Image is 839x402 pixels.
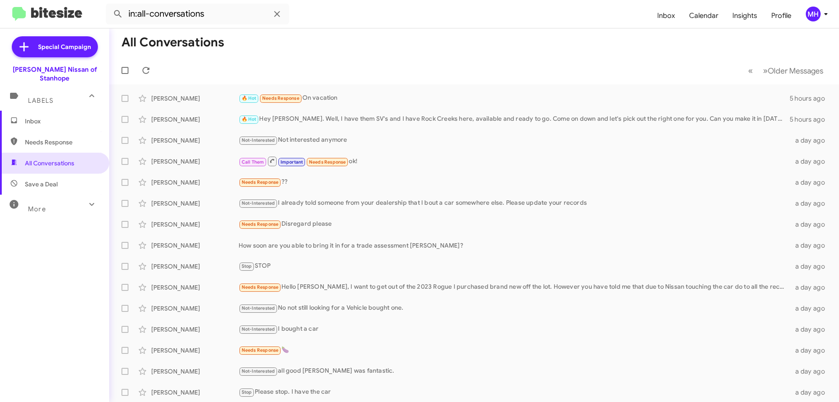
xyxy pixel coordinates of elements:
[151,94,239,103] div: [PERSON_NAME]
[28,97,53,105] span: Labels
[239,93,790,103] div: On vacation
[239,156,790,167] div: ok!
[151,136,239,145] div: [PERSON_NAME]
[242,137,275,143] span: Not-Interested
[242,326,275,332] span: Not-Interested
[758,62,829,80] button: Next
[242,95,257,101] span: 🔥 Hot
[790,388,832,397] div: a day ago
[239,241,790,250] div: How soon are you able to bring it in for a trade assessment [PERSON_NAME]?
[790,157,832,166] div: a day ago
[743,62,758,80] button: Previous
[239,135,790,145] div: Not interested anymore
[790,304,832,313] div: a day ago
[239,198,790,208] div: I already told someone from your dealership that I bout a car somewhere else. Please update your ...
[242,159,264,165] span: Call Them
[106,3,289,24] input: Search
[790,199,832,208] div: a day ago
[151,241,239,250] div: [PERSON_NAME]
[650,3,682,28] a: Inbox
[239,324,790,334] div: I bought a car
[281,159,303,165] span: Important
[38,42,91,51] span: Special Campaign
[790,325,832,334] div: a day ago
[242,389,252,395] span: Stop
[151,157,239,166] div: [PERSON_NAME]
[764,3,798,28] a: Profile
[790,367,832,376] div: a day ago
[25,138,99,147] span: Needs Response
[798,7,829,21] button: MH
[309,159,346,165] span: Needs Response
[242,221,279,227] span: Needs Response
[763,65,768,76] span: »
[790,346,832,355] div: a day ago
[242,368,275,374] span: Not-Interested
[790,283,832,292] div: a day ago
[239,261,790,271] div: STOP
[239,219,790,229] div: Disregard please
[151,262,239,271] div: [PERSON_NAME]
[28,205,46,213] span: More
[242,200,275,206] span: Not-Interested
[790,220,832,229] div: a day ago
[151,115,239,124] div: [PERSON_NAME]
[151,178,239,187] div: [PERSON_NAME]
[151,346,239,355] div: [PERSON_NAME]
[25,159,74,168] span: All Conversations
[239,366,790,376] div: all good [PERSON_NAME] was fantastic.
[242,305,275,311] span: Not-Interested
[151,220,239,229] div: [PERSON_NAME]
[768,66,823,76] span: Older Messages
[790,115,832,124] div: 5 hours ago
[725,3,764,28] a: Insights
[790,136,832,145] div: a day ago
[151,199,239,208] div: [PERSON_NAME]
[242,263,252,269] span: Stop
[121,35,224,49] h1: All Conversations
[790,241,832,250] div: a day ago
[748,65,753,76] span: «
[239,282,790,292] div: Hello [PERSON_NAME], I want to get out of the 2023 Rogue I purchased brand new off the lot. Howev...
[262,95,299,101] span: Needs Response
[743,62,829,80] nav: Page navigation example
[242,116,257,122] span: 🔥 Hot
[239,114,790,124] div: Hey [PERSON_NAME]. Well, I have them SV's and I have Rock Creeks here, available and ready to go....
[806,7,821,21] div: MH
[242,179,279,185] span: Needs Response
[151,325,239,334] div: [PERSON_NAME]
[151,367,239,376] div: [PERSON_NAME]
[25,117,99,126] span: Inbox
[239,345,790,355] div: 🍆
[151,304,239,313] div: [PERSON_NAME]
[242,347,279,353] span: Needs Response
[242,284,279,290] span: Needs Response
[239,177,790,187] div: ??
[790,178,832,187] div: a day ago
[790,94,832,103] div: 5 hours ago
[151,388,239,397] div: [PERSON_NAME]
[151,283,239,292] div: [PERSON_NAME]
[239,303,790,313] div: No not still looking for a Vehicle bought one.
[12,36,98,57] a: Special Campaign
[239,387,790,397] div: Please stop. I have the car
[790,262,832,271] div: a day ago
[682,3,725,28] a: Calendar
[25,180,58,189] span: Save a Deal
